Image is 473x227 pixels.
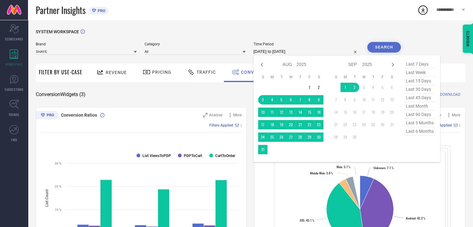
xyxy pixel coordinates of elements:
td: Fri Aug 22 2025 [305,120,314,129]
td: Sat Sep 27 2025 [387,120,396,129]
th: Thursday [369,75,378,80]
td: Tue Aug 05 2025 [277,95,286,104]
text: CartToOrder [215,154,235,158]
text: 20 % [55,185,61,188]
input: Select time period [253,48,359,55]
th: Sunday [331,75,341,80]
tspan: Unknown [373,166,385,170]
td: Sun Aug 31 2025 [258,145,267,154]
text: : 42.3 % [406,217,425,220]
td: Sat Aug 30 2025 [314,132,323,142]
span: last 45 days [404,94,435,102]
tspan: List Count [45,189,49,206]
td: Sat Sep 13 2025 [387,95,396,104]
td: Fri Sep 05 2025 [378,83,387,92]
td: Mon Sep 01 2025 [341,83,350,92]
span: Conversion [241,70,271,75]
button: Search [367,42,401,53]
text: 10 % [55,208,61,211]
td: Sun Sep 28 2025 [331,132,341,142]
text: PDPToCart [184,154,202,158]
span: FWD [11,137,17,142]
td: Wed Aug 20 2025 [286,120,295,129]
span: DOWNLOAD [440,91,461,98]
span: last 30 days [404,85,435,94]
td: Wed Sep 10 2025 [359,95,369,104]
td: Wed Sep 03 2025 [359,83,369,92]
div: Previous month [258,61,266,68]
text: List ViewsToPDP [142,154,171,158]
th: Saturday [387,75,396,80]
td: Thu Aug 14 2025 [295,108,305,117]
span: Traffic [197,70,216,75]
td: Sat Sep 06 2025 [387,83,396,92]
td: Wed Aug 13 2025 [286,108,295,117]
svg: Zoom [203,113,207,117]
span: last 90 days [404,110,435,119]
td: Mon Sep 08 2025 [341,95,350,104]
td: Wed Sep 17 2025 [359,108,369,117]
td: Sun Sep 21 2025 [331,120,341,129]
td: Tue Aug 12 2025 [277,108,286,117]
td: Tue Sep 09 2025 [350,95,359,104]
td: Sun Sep 07 2025 [331,95,341,104]
span: More [452,113,460,117]
td: Fri Aug 08 2025 [305,95,314,104]
span: SUGGESTIONS [5,87,24,92]
td: Tue Sep 30 2025 [350,132,359,142]
td: Thu Sep 25 2025 [369,120,378,129]
tspan: Web [336,165,342,169]
span: Filter By Use-Case [39,68,82,76]
td: Thu Sep 04 2025 [369,83,378,92]
td: Fri Aug 01 2025 [305,83,314,92]
text: 30 % [55,162,61,165]
span: Category [145,42,246,46]
span: last month [404,102,435,110]
span: Partner Insights [36,4,86,16]
tspan: Android [406,217,415,220]
td: Thu Aug 07 2025 [295,95,305,104]
td: Thu Sep 18 2025 [369,108,378,117]
td: Fri Sep 26 2025 [378,120,387,129]
td: Wed Aug 06 2025 [286,95,295,104]
span: Conversion Ratios [61,113,97,118]
td: Mon Aug 11 2025 [267,108,277,117]
span: last 7 days [404,60,435,68]
td: Sat Aug 09 2025 [314,95,323,104]
span: last 6 months [404,127,435,136]
text: : 43.1 % [299,219,314,222]
td: Sun Aug 17 2025 [258,120,267,129]
td: Sun Aug 24 2025 [258,132,267,142]
td: Fri Aug 15 2025 [305,108,314,117]
td: Mon Aug 04 2025 [267,95,277,104]
span: | [459,123,460,127]
th: Tuesday [350,75,359,80]
span: SYSTEM WORKSPACE [36,29,79,34]
td: Mon Aug 18 2025 [267,120,277,129]
span: last 15 days [404,77,435,85]
td: Mon Sep 22 2025 [341,120,350,129]
span: Filters Applied [209,123,233,127]
th: Friday [305,75,314,80]
td: Sat Aug 02 2025 [314,83,323,92]
td: Thu Aug 28 2025 [295,132,305,142]
td: Fri Sep 19 2025 [378,108,387,117]
td: Sun Aug 10 2025 [258,108,267,117]
text: : 7.1 % [373,166,393,170]
span: | [241,123,242,127]
td: Wed Aug 27 2025 [286,132,295,142]
text: : 3.7 % [336,165,350,169]
th: Thursday [295,75,305,80]
span: SCORECARDS [5,37,23,41]
th: Tuesday [277,75,286,80]
div: Next month [389,61,396,68]
td: Tue Aug 26 2025 [277,132,286,142]
td: Tue Aug 19 2025 [277,120,286,129]
td: Fri Sep 12 2025 [378,95,387,104]
td: Sun Aug 03 2025 [258,95,267,104]
th: Monday [341,75,350,80]
td: Sat Aug 23 2025 [314,120,323,129]
span: Time Period [253,42,359,46]
th: Friday [378,75,387,80]
tspan: IOS [299,219,304,222]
